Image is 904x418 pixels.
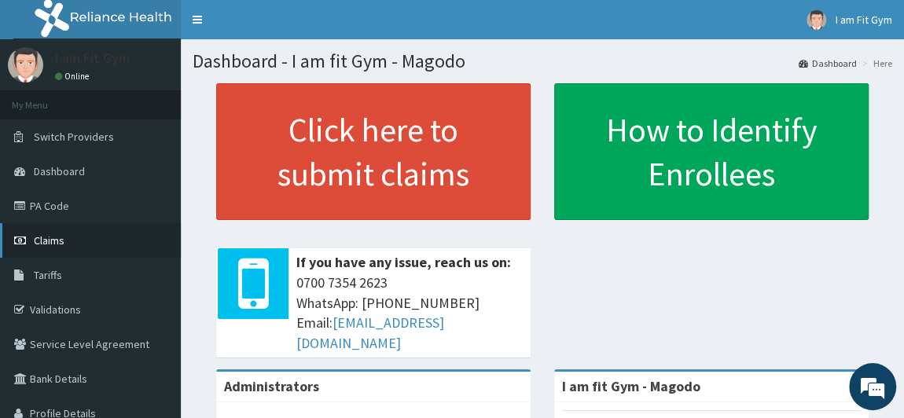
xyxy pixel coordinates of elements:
[55,51,130,65] p: I am Fit Gym
[296,253,511,271] b: If you have any issue, reach us on:
[34,130,114,144] span: Switch Providers
[224,377,319,395] b: Administrators
[836,13,892,27] span: I am Fit Gym
[193,51,892,71] h1: Dashboard - I am fit Gym - Magodo
[34,164,85,178] span: Dashboard
[55,71,93,82] a: Online
[8,47,43,82] img: User Image
[296,313,444,352] a: [EMAIL_ADDRESS][DOMAIN_NAME]
[34,268,62,282] span: Tariffs
[34,233,64,247] span: Claims
[807,10,826,30] img: User Image
[554,83,869,220] a: How to Identify Enrollees
[562,377,700,395] strong: I am fit Gym - Magodo
[216,83,531,220] a: Click here to submit claims
[858,57,892,70] li: Here
[296,273,523,354] span: 0700 7354 2623 WhatsApp: [PHONE_NUMBER] Email:
[799,57,857,70] a: Dashboard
